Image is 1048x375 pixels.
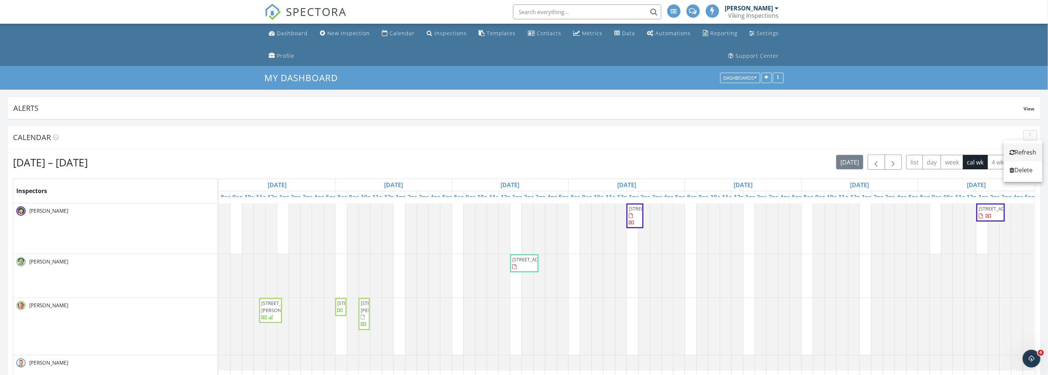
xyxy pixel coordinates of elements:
span: SPECTORA [286,4,347,19]
div: Calendar [390,30,415,37]
a: 8am [219,191,235,203]
a: 8am [335,191,352,203]
input: Search everything... [513,4,661,19]
div: Dashboard [277,30,308,37]
a: Go to October 2, 2025 [732,179,755,191]
a: 8am [569,191,585,203]
div: Viking Inspections [728,12,779,19]
a: 11am [604,191,624,203]
a: 12pm [732,191,752,203]
a: 3pm [301,191,317,203]
a: Contacts [525,27,564,40]
a: 11am [953,191,973,203]
a: 12pm [382,191,402,203]
a: 9am [347,191,364,203]
div: Inspections [434,30,467,37]
div: Profile [277,52,295,59]
a: 8am [918,191,935,203]
div: Refresh [1010,148,1037,157]
a: 12pm [615,191,635,203]
button: [DATE] [836,155,863,169]
img: headshotjordan.png [16,301,26,310]
span: [PERSON_NAME] [28,258,70,265]
button: 4 wk [988,155,1008,169]
span: [STREET_ADDRESS][PERSON_NAME] [261,300,303,313]
a: 8am [685,191,702,203]
a: Dashboard [266,27,311,40]
span: [PERSON_NAME] [28,302,70,309]
a: 10am [476,191,496,203]
div: New Inspection [327,30,370,37]
a: 4pm [662,191,679,203]
a: Go to October 3, 2025 [849,179,871,191]
a: 11am [254,191,274,203]
span: View [1024,106,1035,112]
a: 3pm [883,191,900,203]
a: 4pm [778,191,795,203]
img: The Best Home Inspection Software - Spectora [265,4,281,20]
a: 1pm [510,191,527,203]
img: headshotaaron.png [16,206,26,216]
a: 9am [464,191,480,203]
a: 10am [825,191,845,203]
button: Next [885,155,902,170]
a: Automations (Advanced) [644,27,694,40]
a: Calendar [379,27,418,40]
a: Go to October 1, 2025 [615,179,638,191]
a: 9am [930,191,947,203]
a: Go to September 29, 2025 [382,179,405,191]
a: 1pm [394,191,410,203]
a: 2pm [522,191,539,203]
span: [STREET_ADDRESS] [512,256,554,263]
a: 5pm [324,191,341,203]
a: 5pm [440,191,457,203]
a: 2pm [406,191,422,203]
a: 12pm [849,191,869,203]
img: headshotscott.png [16,257,26,266]
a: 10am [359,191,379,203]
a: 10am [708,191,728,203]
a: 5pm [557,191,574,203]
a: Reporting [700,27,740,40]
span: [STREET_ADDRESS] [979,205,1020,212]
button: week [941,155,963,169]
a: 5pm [1023,191,1040,203]
div: Alerts [13,103,1024,113]
a: 1pm [627,191,644,203]
a: 8am [802,191,819,203]
span: [PERSON_NAME] [28,207,70,215]
a: 3pm [650,191,667,203]
a: 8am [452,191,469,203]
div: Data [622,30,635,37]
a: 2pm [289,191,306,203]
span: [PERSON_NAME] [28,359,70,366]
a: My Dashboard [265,72,344,84]
a: 10am [942,191,962,203]
a: 11am [837,191,857,203]
a: 11am [720,191,740,203]
a: Settings [746,27,782,40]
a: Go to October 4, 2025 [965,179,988,191]
a: Templates [476,27,519,40]
a: Inspections [424,27,470,40]
a: 3pm [1000,191,1016,203]
a: 4pm [545,191,562,203]
a: 4pm [1012,191,1028,203]
a: Company Profile [266,49,298,63]
div: Automations [656,30,691,37]
a: Go to September 28, 2025 [266,179,288,191]
a: 11am [371,191,391,203]
a: 1pm [277,191,294,203]
a: Metrics [570,27,605,40]
div: Support Center [736,52,779,59]
a: 3pm [767,191,783,203]
a: 1pm [860,191,877,203]
span: 4 [1038,350,1044,356]
iframe: Intercom live chat [1023,350,1041,368]
a: Data [612,27,638,40]
a: 4pm [429,191,446,203]
button: list [906,155,923,169]
button: Dashboards [720,73,760,83]
div: Templates [487,30,516,37]
a: 4pm [895,191,912,203]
